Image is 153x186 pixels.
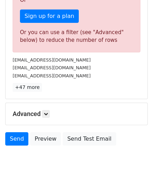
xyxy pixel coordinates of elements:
[30,132,61,146] a: Preview
[13,57,91,63] small: [EMAIL_ADDRESS][DOMAIN_NAME]
[63,132,116,146] a: Send Test Email
[118,152,153,186] iframe: Chat Widget
[20,9,79,23] a: Sign up for a plan
[13,73,91,78] small: [EMAIL_ADDRESS][DOMAIN_NAME]
[13,110,140,118] h5: Advanced
[13,83,42,92] a: +47 more
[13,65,91,70] small: [EMAIL_ADDRESS][DOMAIN_NAME]
[5,132,28,146] a: Send
[20,28,133,44] div: Or you can use a filter (see "Advanced" below) to reduce the number of rows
